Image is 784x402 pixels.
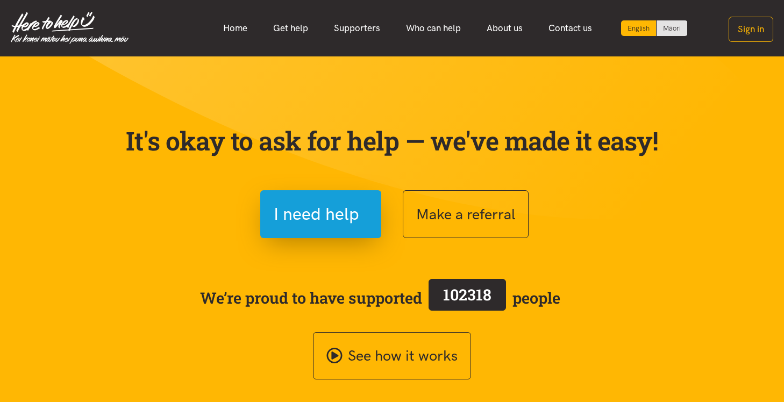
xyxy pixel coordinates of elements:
span: We’re proud to have supported people [200,277,560,319]
span: I need help [274,200,359,228]
a: See how it works [313,332,471,380]
div: Current language [621,20,657,36]
button: I need help [260,190,381,238]
a: Who can help [393,17,474,40]
span: 102318 [443,284,491,305]
a: Supporters [321,17,393,40]
a: About us [474,17,536,40]
img: Home [11,12,129,44]
div: Language toggle [621,20,688,36]
a: 102318 [422,277,512,319]
a: Contact us [536,17,605,40]
button: Make a referral [403,190,529,238]
p: It's okay to ask for help — we've made it easy! [123,125,661,156]
a: Get help [260,17,321,40]
button: Sign in [729,17,773,42]
a: Switch to Te Reo Māori [657,20,687,36]
a: Home [210,17,260,40]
